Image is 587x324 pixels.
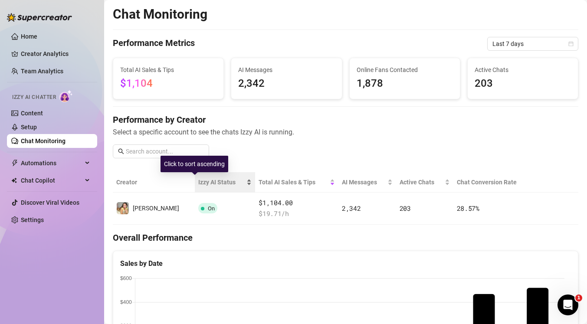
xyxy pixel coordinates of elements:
h4: Performance by Creator [113,114,578,126]
div: Click to sort ascending [161,156,228,172]
input: Search account... [126,147,204,156]
a: Team Analytics [21,68,63,75]
span: 1,878 [357,75,453,92]
span: 28.57 % [457,204,479,213]
span: AI Messages [238,65,334,75]
span: 203 [400,204,411,213]
span: 2,342 [238,75,334,92]
span: 203 [475,75,571,92]
iframe: Intercom live chat [557,295,578,315]
th: Creator [113,172,195,193]
span: AI Messages [342,177,386,187]
a: Chat Monitoring [21,137,66,144]
span: Total AI Sales & Tips [259,177,328,187]
a: Settings [21,216,44,223]
span: $1,104.00 [259,198,335,208]
th: Izzy AI Status [195,172,255,193]
a: Discover Viral Videos [21,199,79,206]
h4: Overall Performance [113,232,578,244]
th: AI Messages [338,172,396,193]
span: $1,104 [120,77,153,89]
span: On [208,205,215,212]
h2: Chat Monitoring [113,6,207,23]
span: Izzy AI Status [198,177,245,187]
h4: Performance Metrics [113,37,195,51]
span: Chat Copilot [21,173,82,187]
span: Total AI Sales & Tips [120,65,216,75]
span: Last 7 days [492,37,573,50]
img: Stella [117,202,129,214]
span: 2,342 [342,204,361,213]
span: $ 19.71 /h [259,209,335,219]
span: [PERSON_NAME] [133,205,179,212]
div: Sales by Date [120,258,571,269]
span: thunderbolt [11,160,18,167]
th: Active Chats [396,172,453,193]
a: Content [21,110,43,117]
img: AI Chatter [59,90,73,102]
img: Chat Copilot [11,177,17,183]
span: Select a specific account to see the chats Izzy AI is running. [113,127,578,137]
a: Creator Analytics [21,47,90,61]
th: Chat Conversion Rate [453,172,532,193]
a: Setup [21,124,37,131]
span: Active Chats [475,65,571,75]
span: 1 [575,295,582,301]
th: Total AI Sales & Tips [255,172,338,193]
img: logo-BBDzfeDw.svg [7,13,72,22]
span: Automations [21,156,82,170]
span: calendar [568,41,574,46]
span: Online Fans Contacted [357,65,453,75]
span: Active Chats [400,177,443,187]
span: search [118,148,124,154]
a: Home [21,33,37,40]
span: Izzy AI Chatter [12,93,56,101]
